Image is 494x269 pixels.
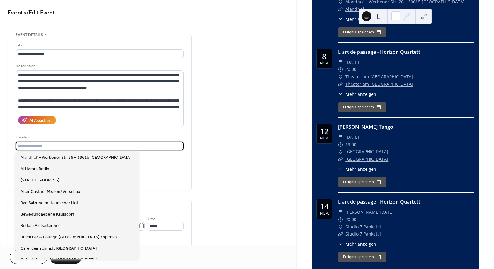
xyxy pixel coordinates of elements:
a: Events [8,7,26,19]
button: Ereignis speichern [338,27,386,37]
span: Alter Gasthof Missen/Vetschau [21,189,80,195]
span: Mehr anzeigen [345,91,376,97]
div: ​ [338,73,343,80]
div: Title [16,42,182,49]
span: 20:00 [345,66,356,73]
span: [STREET_ADDRESS] [21,177,59,184]
span: Cafe Kleinschmidt [GEOGRAPHIC_DATA] [21,245,97,252]
div: Nov. [320,61,329,65]
span: Café Kleinschmidt [GEOGRAPHIC_DATA] [21,257,97,263]
div: ​ [338,166,343,172]
button: ​Mehr anzeigen [338,241,376,247]
span: [DATE] [345,59,359,66]
span: 20:00 [345,216,356,223]
span: Braek Bar & Lounge [GEOGRAPHIC_DATA] Köpenick [21,234,118,240]
span: [PERSON_NAME][DATE] [345,209,393,216]
span: Save [61,255,71,261]
span: / Edit Event [26,7,55,19]
a: L art de passage - Horizon Quartett [338,49,420,55]
div: ​ [338,216,343,223]
div: ​ [338,141,343,148]
div: AI Assistant [29,117,52,124]
div: Location [16,134,182,141]
span: Time [147,216,156,222]
div: ​ [338,80,343,88]
span: Bewegungaebene Kaulsdorf [21,211,74,218]
button: ​Mehr anzeigen [338,16,376,22]
a: Theater am [GEOGRAPHIC_DATA] [345,81,413,87]
span: [DATE] [345,134,359,141]
button: ​Mehr anzeigen [338,91,376,97]
span: Mehr anzeigen [345,166,376,172]
div: ​ [338,155,343,163]
span: Cancel [21,255,37,261]
span: Alandhof – Werbener Str. 26 – 39615 [GEOGRAPHIC_DATA] [21,154,131,161]
span: Event details [16,32,43,38]
a: [GEOGRAPHIC_DATA] [345,156,388,162]
div: ​ [338,209,343,216]
button: ​Mehr anzeigen [338,166,376,172]
div: ​ [338,134,343,141]
span: Bad Salzungen Haunscher Hof [21,200,78,206]
div: Nov. [320,212,329,216]
a: [PERSON_NAME] Tango [338,123,393,130]
div: Nov. [320,136,329,140]
div: ​ [338,230,343,238]
span: Mehr anzeigen [345,241,376,247]
div: 8 [322,53,326,60]
a: Alandhof [345,6,364,12]
div: ​ [338,16,343,22]
div: 12 [320,127,329,135]
div: 14 [320,203,329,210]
div: ​ [338,6,343,13]
div: ​ [338,59,343,66]
div: ​ [338,223,343,231]
button: Cancel [10,250,47,264]
a: Studio 7 Panketal [345,223,381,231]
button: AI Assistant [18,116,56,124]
span: Bodoni Vielseitenhof [21,223,60,229]
a: Theater am [GEOGRAPHIC_DATA] [345,73,413,80]
div: ​ [338,66,343,73]
div: Description [16,63,182,69]
button: Ereignis speichern [338,102,386,112]
span: Al Hamra Berlin [21,166,49,172]
button: Ereignis speichern [338,252,386,262]
div: ​ [338,241,343,247]
span: Mehr anzeigen [345,16,376,22]
button: Ereignis speichern [338,177,386,187]
div: ​ [338,91,343,97]
a: L art de passage - Horizon Quartett [338,198,420,205]
span: 19:00 [345,141,356,148]
a: [GEOGRAPHIC_DATA] [345,148,388,155]
a: Studio 7 Panketal [345,231,381,237]
div: ​ [338,148,343,155]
